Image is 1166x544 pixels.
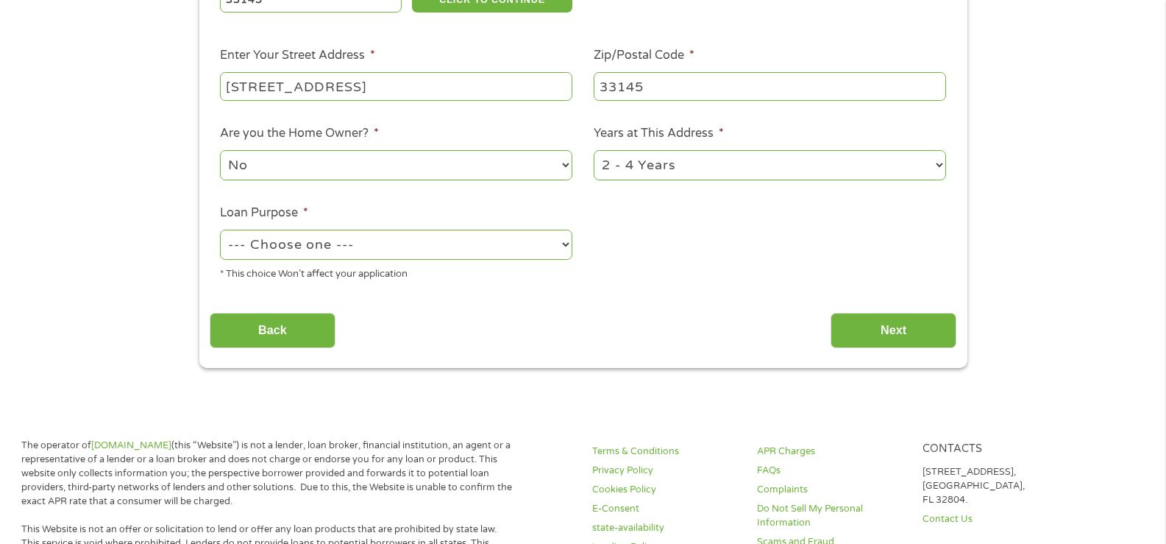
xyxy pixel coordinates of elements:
[592,521,739,535] a: state-availability
[757,445,904,459] a: APR Charges
[923,465,1070,507] p: [STREET_ADDRESS], [GEOGRAPHIC_DATA], FL 32804.
[594,48,694,63] label: Zip/Postal Code
[21,439,517,508] p: The operator of (this “Website”) is not a lender, loan broker, financial institution, an agent or...
[220,262,572,282] div: * This choice Won’t affect your application
[220,72,572,100] input: 1 Main Street
[220,126,379,141] label: Are you the Home Owner?
[923,442,1070,456] h4: Contacts
[592,445,739,459] a: Terms & Conditions
[220,205,308,221] label: Loan Purpose
[757,464,904,478] a: FAQs
[91,439,171,451] a: [DOMAIN_NAME]
[923,512,1070,526] a: Contact Us
[592,464,739,478] a: Privacy Policy
[592,502,739,516] a: E-Consent
[210,313,335,349] input: Back
[220,48,375,63] label: Enter Your Street Address
[592,483,739,497] a: Cookies Policy
[757,483,904,497] a: Complaints
[831,313,956,349] input: Next
[757,502,904,530] a: Do Not Sell My Personal Information
[594,126,724,141] label: Years at This Address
